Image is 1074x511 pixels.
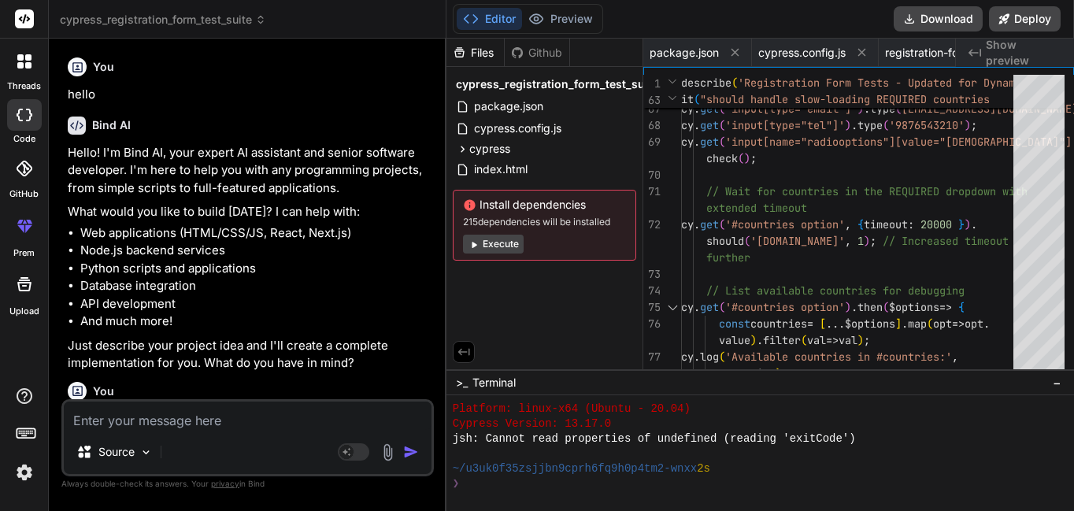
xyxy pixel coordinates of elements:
[472,97,545,116] span: package.json
[895,102,902,116] span: (
[706,201,807,215] span: extended timeout
[807,333,826,347] span: val
[694,217,700,231] span: .
[694,102,700,116] span: .
[939,300,952,314] span: =>
[463,235,524,254] button: Execute
[68,86,431,104] p: hello
[725,350,952,364] span: 'Available countries in #countries:'
[700,217,719,231] span: get
[845,118,851,132] span: )
[883,300,889,314] span: (
[845,300,851,314] span: )
[80,260,431,278] li: Python scripts and applications
[958,217,965,231] span: }
[643,266,661,283] div: 73
[92,117,131,133] h6: Bind AI
[889,300,939,314] span: $options
[883,234,1009,248] span: // Increased timeout
[864,333,870,347] span: ;
[643,217,661,233] div: 72
[456,375,468,391] span: >_
[738,76,1028,90] span: 'Registration Form Tests - Updated for Dynamic
[927,317,933,331] span: (
[643,76,661,92] span: 1
[80,277,431,295] li: Database integration
[763,333,801,347] span: filter
[60,12,266,28] span: cypress_registration_form_test_suite
[744,234,750,248] span: (
[965,217,971,231] span: )
[80,313,431,331] li: And much more!
[706,234,744,248] span: should
[700,118,719,132] span: get
[908,217,914,231] span: :
[971,118,977,132] span: ;
[719,217,725,231] span: (
[662,299,683,316] div: Click to collapse the range.
[920,217,952,231] span: 20000
[643,101,661,117] div: 67
[719,118,725,132] span: (
[469,141,510,157] span: cypress
[952,317,965,331] span: =>
[211,479,239,488] span: privacy
[643,183,661,200] div: 71
[744,151,750,165] span: )
[68,337,431,372] p: Just describe your project idea and I'll create a complete implementation for you. What do you ha...
[965,317,983,331] span: opt
[839,333,857,347] span: val
[989,6,1061,31] button: Deploy
[403,444,419,460] img: icon
[845,217,851,231] span: ,
[93,59,114,75] h6: You
[857,217,864,231] span: {
[870,234,876,248] span: ;
[952,350,958,364] span: ,
[643,349,661,365] div: 77
[7,80,41,93] label: threads
[826,317,845,331] span: ...
[13,246,35,260] label: prem
[456,76,658,92] span: cypress_registration_form_test_suite
[933,317,952,331] span: opt
[1050,370,1065,395] button: −
[986,37,1061,69] span: Show preview
[719,317,750,331] span: const
[801,333,807,347] span: (
[694,92,700,106] span: (
[857,234,864,248] span: 1
[902,317,908,331] span: .
[750,333,757,347] span: )
[379,443,397,461] img: attachment
[681,300,694,314] span: cy
[80,242,431,260] li: Node.js backend services
[719,102,725,116] span: (
[453,417,611,431] span: Cypress Version: 13.17.0
[782,366,788,380] span: ;
[80,224,431,243] li: Web applications (HTML/CSS/JS, React, Next.js)
[463,197,626,213] span: Install dependencies
[643,92,661,109] span: 63
[643,316,661,332] div: 76
[694,135,700,149] span: .
[864,102,870,116] span: .
[983,317,990,331] span: .
[700,135,719,149] span: get
[719,350,725,364] span: (
[908,317,927,331] span: map
[681,102,694,116] span: cy
[681,135,694,149] span: cy
[725,102,857,116] span: 'input[type="email"]'
[889,118,965,132] span: '9876543210'
[895,317,902,331] span: ]
[894,6,983,31] button: Download
[80,295,431,313] li: API development
[13,132,35,146] label: code
[883,118,889,132] span: (
[706,250,750,265] span: further
[643,134,661,150] div: 69
[719,333,750,347] span: value
[750,234,845,248] span: '[DOMAIN_NAME]'
[958,300,965,314] span: {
